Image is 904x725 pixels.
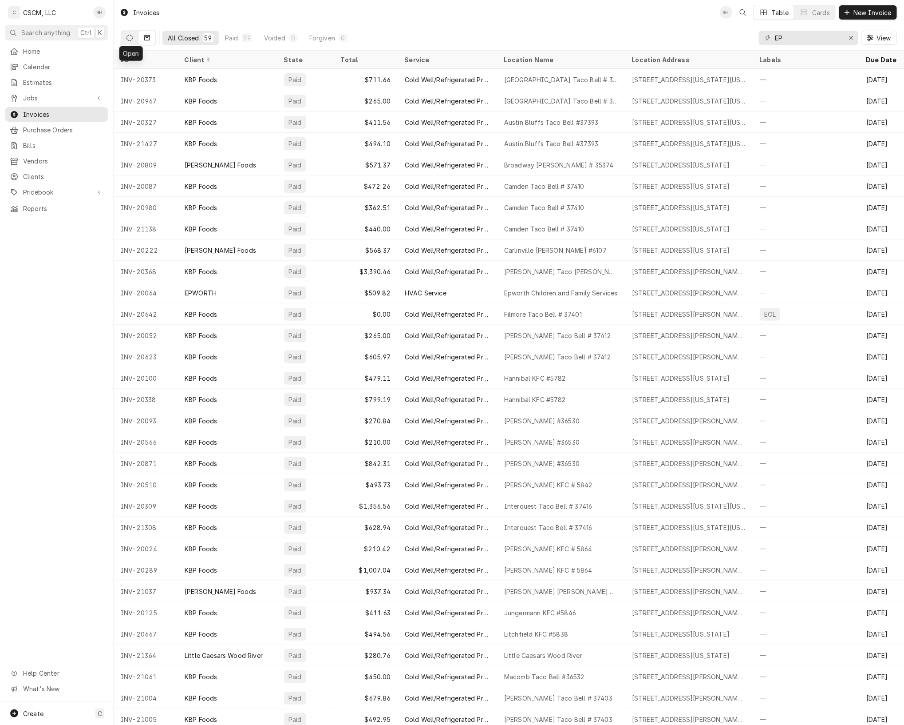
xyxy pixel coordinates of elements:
[288,96,303,106] div: Paid
[753,218,859,239] div: —
[334,154,398,175] div: $571.37
[405,459,490,468] div: Cold Well/Refrigerated Prep table/Cold Line
[839,5,897,20] button: New Invoice
[504,608,576,617] div: Jungermann KFC #5846
[98,709,102,718] span: C
[504,160,614,170] div: Broadway [PERSON_NAME] # 35374
[288,139,303,148] div: Paid
[185,352,217,362] div: KBP Foods
[23,62,103,72] span: Calendar
[753,453,859,474] div: —
[114,112,178,133] div: INV-20327
[5,60,108,74] a: Calendar
[405,118,490,127] div: Cold Well/Refrigerated Prep table/Cold Line
[114,495,178,517] div: INV-20309
[753,389,859,410] div: —
[121,55,169,64] div: ID
[632,331,746,340] div: [STREET_ADDRESS][PERSON_NAME][US_STATE][US_STATE]
[288,288,303,298] div: Paid
[504,352,611,362] div: [PERSON_NAME] Taco Bell # 37412
[114,282,178,303] div: INV-20064
[632,544,746,554] div: [STREET_ADDRESS][PERSON_NAME][US_STATE]
[334,559,398,581] div: $1,007.04
[405,331,490,340] div: Cold Well/Refrigerated Prep table/Cold Line
[334,261,398,282] div: $3,390.46
[93,6,106,19] div: Serra Heyen's Avatar
[264,33,285,43] div: Voided
[632,118,746,127] div: [STREET_ADDRESS][US_STATE][US_STATE]
[334,517,398,538] div: $628.94
[288,182,303,191] div: Paid
[504,203,584,212] div: Camden Taco Bell # 37410
[632,75,746,84] div: [STREET_ADDRESS][US_STATE][US_STATE]
[291,33,296,43] div: 0
[185,587,256,596] div: [PERSON_NAME] Foods
[23,204,103,213] span: Reports
[114,623,178,645] div: INV-20667
[760,55,852,64] div: Labels
[405,395,490,404] div: Cold Well/Refrigerated Prep table/Cold Line
[405,587,490,596] div: Cold Well/Refrigerated Prep table/Cold Line
[632,352,746,362] div: [STREET_ADDRESS][PERSON_NAME][US_STATE][US_STATE]
[185,608,217,617] div: KBP Foods
[753,90,859,112] div: —
[288,395,303,404] div: Paid
[753,69,859,90] div: —
[504,310,582,319] div: Filmore Taco Bell # 37401
[185,182,217,191] div: KBP Foods
[753,282,859,303] div: —
[334,410,398,431] div: $270.84
[334,581,398,602] div: $937.34
[812,8,830,17] div: Cards
[405,352,490,362] div: Cold Well/Refrigerated Prep table/Cold Line
[334,495,398,517] div: $1,356.56
[504,416,580,426] div: [PERSON_NAME] #36530
[334,602,398,623] div: $411.63
[5,666,108,681] a: Go to Help Center
[185,75,217,84] div: KBP Foods
[288,523,303,532] div: Paid
[185,160,256,170] div: [PERSON_NAME] Foods
[288,566,303,575] div: Paid
[168,33,199,43] div: All Closed
[5,123,108,137] a: Purchase Orders
[632,416,746,426] div: [STREET_ADDRESS][PERSON_NAME][US_STATE]
[405,502,490,511] div: Cold Well/Refrigerated Prep table/Cold Line
[185,310,217,319] div: KBP Foods
[5,681,108,696] a: Go to What's New
[504,438,580,447] div: [PERSON_NAME] #36530
[405,480,490,490] div: Cold Well/Refrigerated Prep table/Cold Line
[632,267,746,276] div: [STREET_ADDRESS][PERSON_NAME][US_STATE]
[334,346,398,367] div: $605.97
[632,523,746,532] div: [STREET_ADDRESS][US_STATE][US_STATE]
[753,261,859,282] div: —
[763,310,777,319] div: EOL
[23,8,56,17] div: CSCM, LLC
[753,495,859,517] div: —
[632,203,730,212] div: [STREET_ADDRESS][US_STATE]
[753,133,859,154] div: —
[405,310,490,319] div: Cold Well/Refrigerated Prep table/Cold Line
[185,288,217,298] div: EPWORTH
[632,310,746,319] div: [STREET_ADDRESS][PERSON_NAME][US_STATE][US_STATE]
[504,566,592,575] div: [PERSON_NAME] KFC # 5864
[185,203,217,212] div: KBP Foods
[288,480,303,490] div: Paid
[288,331,303,340] div: Paid
[753,602,859,623] div: —
[632,224,730,234] div: [STREET_ADDRESS][US_STATE]
[632,182,730,191] div: [STREET_ADDRESS][US_STATE]
[405,566,490,575] div: Cold Well/Refrigerated Prep table/Cold Line
[5,201,108,216] a: Reports
[114,474,178,495] div: INV-20510
[504,459,580,468] div: [PERSON_NAME] #36530
[504,182,584,191] div: Camden Taco Bell # 37410
[23,669,103,678] span: Help Center
[244,33,251,43] div: 59
[504,331,611,340] div: [PERSON_NAME] Taco Bell # 37412
[185,502,217,511] div: KBP Foods
[288,544,303,554] div: Paid
[23,710,43,717] span: Create
[405,288,446,298] div: HVAC Service
[5,91,108,105] a: Go to Jobs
